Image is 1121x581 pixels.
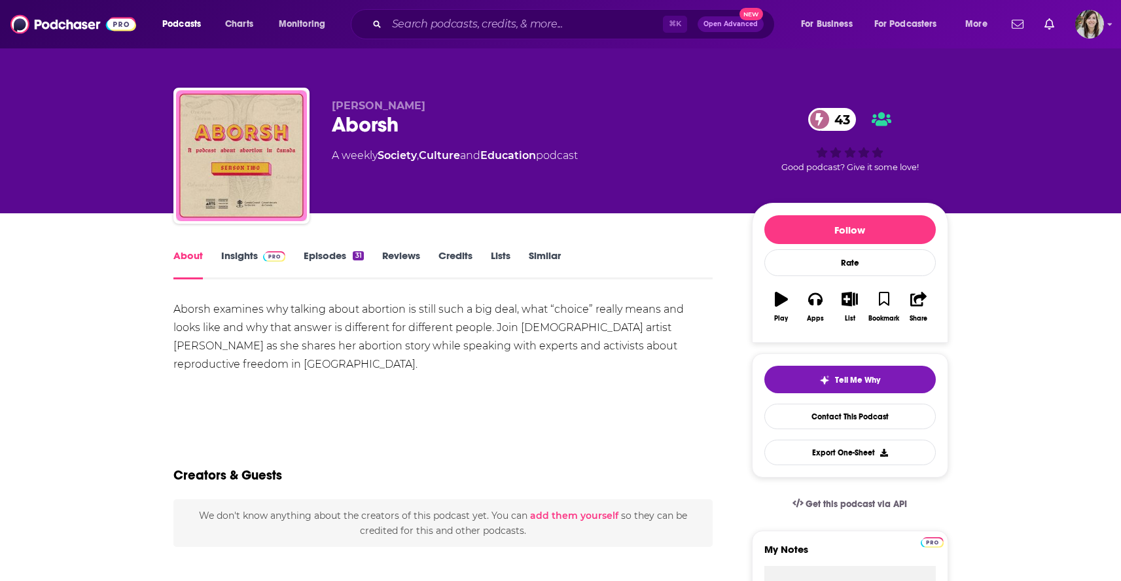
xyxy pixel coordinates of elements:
div: List [845,315,855,323]
img: User Profile [1075,10,1104,39]
a: Credits [438,249,472,279]
button: open menu [956,14,1004,35]
a: Get this podcast via API [782,488,918,520]
div: Search podcasts, credits, & more... [363,9,787,39]
a: About [173,249,203,279]
button: Play [764,283,798,330]
a: Society [378,149,417,162]
button: open menu [153,14,218,35]
span: We don't know anything about the creators of this podcast yet . You can so they can be credited f... [199,510,687,536]
div: Rate [764,249,936,276]
button: open menu [866,14,956,35]
button: open menu [792,14,869,35]
div: 31 [353,251,363,260]
button: Apps [798,283,832,330]
button: List [832,283,866,330]
span: Podcasts [162,15,201,33]
div: Bookmark [868,315,899,323]
a: Charts [217,14,261,35]
a: Reviews [382,249,420,279]
span: 43 [821,108,857,131]
a: Education [480,149,536,162]
button: Export One-Sheet [764,440,936,465]
span: More [965,15,988,33]
a: Show notifications dropdown [1006,13,1029,35]
div: Play [774,315,788,323]
img: Podchaser - Follow, Share and Rate Podcasts [10,12,136,37]
a: Show notifications dropdown [1039,13,1059,35]
a: Contact This Podcast [764,404,936,429]
span: [PERSON_NAME] [332,99,425,112]
span: Good podcast? Give it some love! [781,162,919,172]
a: Culture [419,149,460,162]
img: tell me why sparkle [819,375,830,385]
img: Podchaser Pro [263,251,286,262]
div: Share [910,315,927,323]
button: Show profile menu [1075,10,1104,39]
span: Tell Me Why [835,375,880,385]
h2: Creators & Guests [173,467,282,484]
a: InsightsPodchaser Pro [221,249,286,279]
a: Pro website [921,535,944,548]
span: and [460,149,480,162]
button: Follow [764,215,936,244]
span: Open Advanced [703,21,758,27]
span: Charts [225,15,253,33]
button: Open AdvancedNew [698,16,764,32]
button: add them yourself [530,510,618,521]
img: Aborsh [176,90,307,221]
div: Aborsh examines why talking about abortion is still such a big deal, what “choice” really means a... [173,300,713,374]
img: Podchaser Pro [921,537,944,548]
a: 43 [808,108,857,131]
a: Similar [529,249,561,279]
div: 43Good podcast? Give it some love! [752,99,948,181]
button: Bookmark [867,283,901,330]
a: Episodes31 [304,249,363,279]
span: Monitoring [279,15,325,33]
span: , [417,149,419,162]
span: New [739,8,763,20]
div: Apps [807,315,824,323]
label: My Notes [764,543,936,566]
span: Logged in as devinandrade [1075,10,1104,39]
div: A weekly podcast [332,148,578,164]
button: Share [901,283,935,330]
button: open menu [270,14,342,35]
span: ⌘ K [663,16,687,33]
a: Lists [491,249,510,279]
input: Search podcasts, credits, & more... [387,14,663,35]
span: For Podcasters [874,15,937,33]
button: tell me why sparkleTell Me Why [764,366,936,393]
span: For Business [801,15,853,33]
span: Get this podcast via API [806,499,907,510]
